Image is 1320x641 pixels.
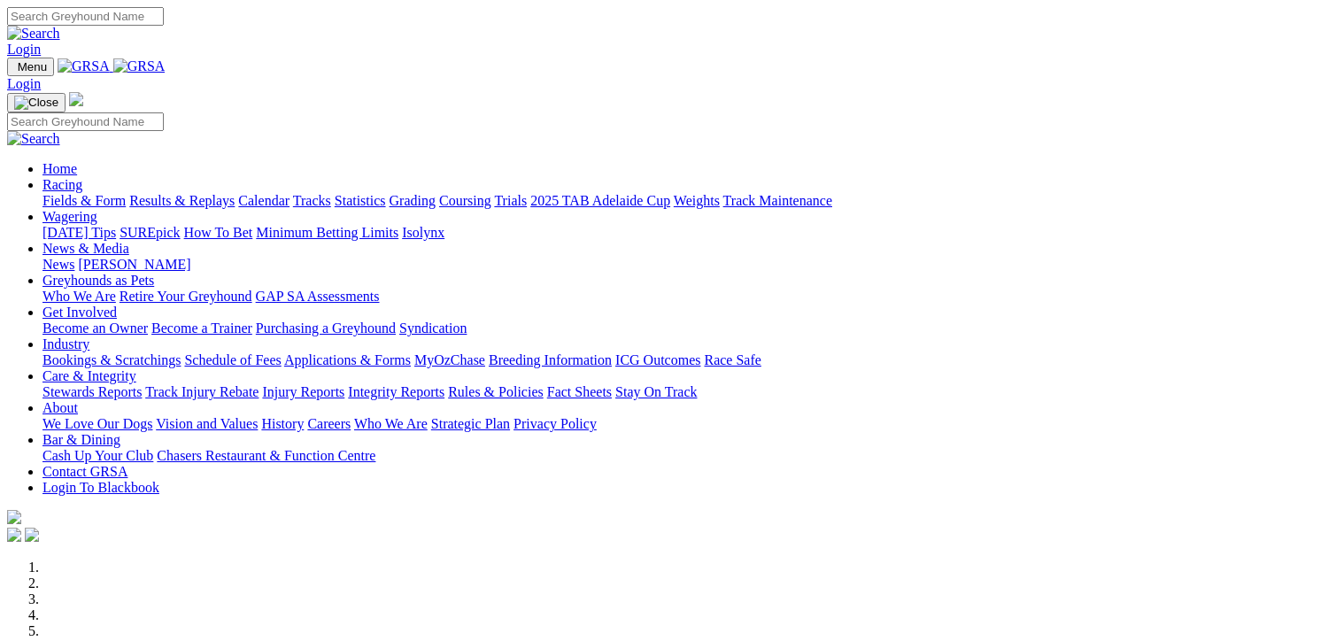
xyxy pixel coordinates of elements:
img: logo-grsa-white.png [69,92,83,106]
div: Bar & Dining [42,448,1313,464]
a: Syndication [399,320,467,336]
a: Rules & Policies [448,384,544,399]
a: Track Injury Rebate [145,384,259,399]
a: Stewards Reports [42,384,142,399]
a: Injury Reports [262,384,344,399]
a: 2025 TAB Adelaide Cup [530,193,670,208]
a: Racing [42,177,82,192]
a: Chasers Restaurant & Function Centre [157,448,375,463]
a: Login To Blackbook [42,480,159,495]
div: About [42,416,1313,432]
a: Statistics [335,193,386,208]
a: Vision and Values [156,416,258,431]
a: Applications & Forms [284,352,411,367]
div: Greyhounds as Pets [42,289,1313,305]
a: [DATE] Tips [42,225,116,240]
a: Retire Your Greyhound [120,289,252,304]
img: Search [7,131,60,147]
a: Stay On Track [615,384,697,399]
a: Bar & Dining [42,432,120,447]
img: GRSA [113,58,166,74]
a: Isolynx [402,225,444,240]
a: History [261,416,304,431]
a: Schedule of Fees [184,352,281,367]
a: Track Maintenance [723,193,832,208]
button: Toggle navigation [7,58,54,76]
a: MyOzChase [414,352,485,367]
a: Industry [42,336,89,351]
a: Careers [307,416,351,431]
img: facebook.svg [7,528,21,542]
a: Weights [674,193,720,208]
button: Toggle navigation [7,93,66,112]
a: Trials [494,193,527,208]
a: We Love Our Dogs [42,416,152,431]
div: Industry [42,352,1313,368]
a: Integrity Reports [348,384,444,399]
img: Search [7,26,60,42]
a: Results & Replays [129,193,235,208]
div: Get Involved [42,320,1313,336]
a: News [42,257,74,272]
div: News & Media [42,257,1313,273]
a: Grading [390,193,436,208]
a: Become a Trainer [151,320,252,336]
a: GAP SA Assessments [256,289,380,304]
a: Privacy Policy [513,416,597,431]
div: Care & Integrity [42,384,1313,400]
a: Fields & Form [42,193,126,208]
a: Login [7,42,41,57]
div: Wagering [42,225,1313,241]
a: Race Safe [704,352,760,367]
input: Search [7,112,164,131]
a: SUREpick [120,225,180,240]
a: Fact Sheets [547,384,612,399]
a: Wagering [42,209,97,224]
a: Who We Are [42,289,116,304]
a: [PERSON_NAME] [78,257,190,272]
a: Home [42,161,77,176]
a: Purchasing a Greyhound [256,320,396,336]
a: How To Bet [184,225,253,240]
img: GRSA [58,58,110,74]
a: Get Involved [42,305,117,320]
div: Racing [42,193,1313,209]
a: Bookings & Scratchings [42,352,181,367]
a: Become an Owner [42,320,148,336]
img: Close [14,96,58,110]
a: ICG Outcomes [615,352,700,367]
a: Calendar [238,193,289,208]
a: Who We Are [354,416,428,431]
a: About [42,400,78,415]
a: Cash Up Your Club [42,448,153,463]
a: Login [7,76,41,91]
a: Contact GRSA [42,464,127,479]
img: twitter.svg [25,528,39,542]
span: Menu [18,60,47,73]
input: Search [7,7,164,26]
a: Care & Integrity [42,368,136,383]
a: Coursing [439,193,491,208]
a: Minimum Betting Limits [256,225,398,240]
a: Strategic Plan [431,416,510,431]
img: logo-grsa-white.png [7,510,21,524]
a: Greyhounds as Pets [42,273,154,288]
a: News & Media [42,241,129,256]
a: Breeding Information [489,352,612,367]
a: Tracks [293,193,331,208]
